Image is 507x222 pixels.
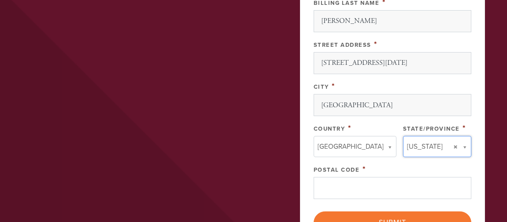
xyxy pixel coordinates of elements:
[374,39,377,49] span: This field is required.
[463,123,466,133] span: This field is required.
[407,141,443,152] span: [US_STATE]
[314,166,360,173] label: Postal Code
[314,136,396,157] a: [GEOGRAPHIC_DATA]
[403,136,471,157] a: [US_STATE]
[314,125,345,132] label: Country
[332,81,335,91] span: This field is required.
[318,141,384,152] span: [GEOGRAPHIC_DATA]
[348,123,352,133] span: This field is required.
[403,125,460,132] label: State/Province
[314,83,329,90] label: City
[363,164,366,174] span: This field is required.
[314,41,371,49] label: Street Address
